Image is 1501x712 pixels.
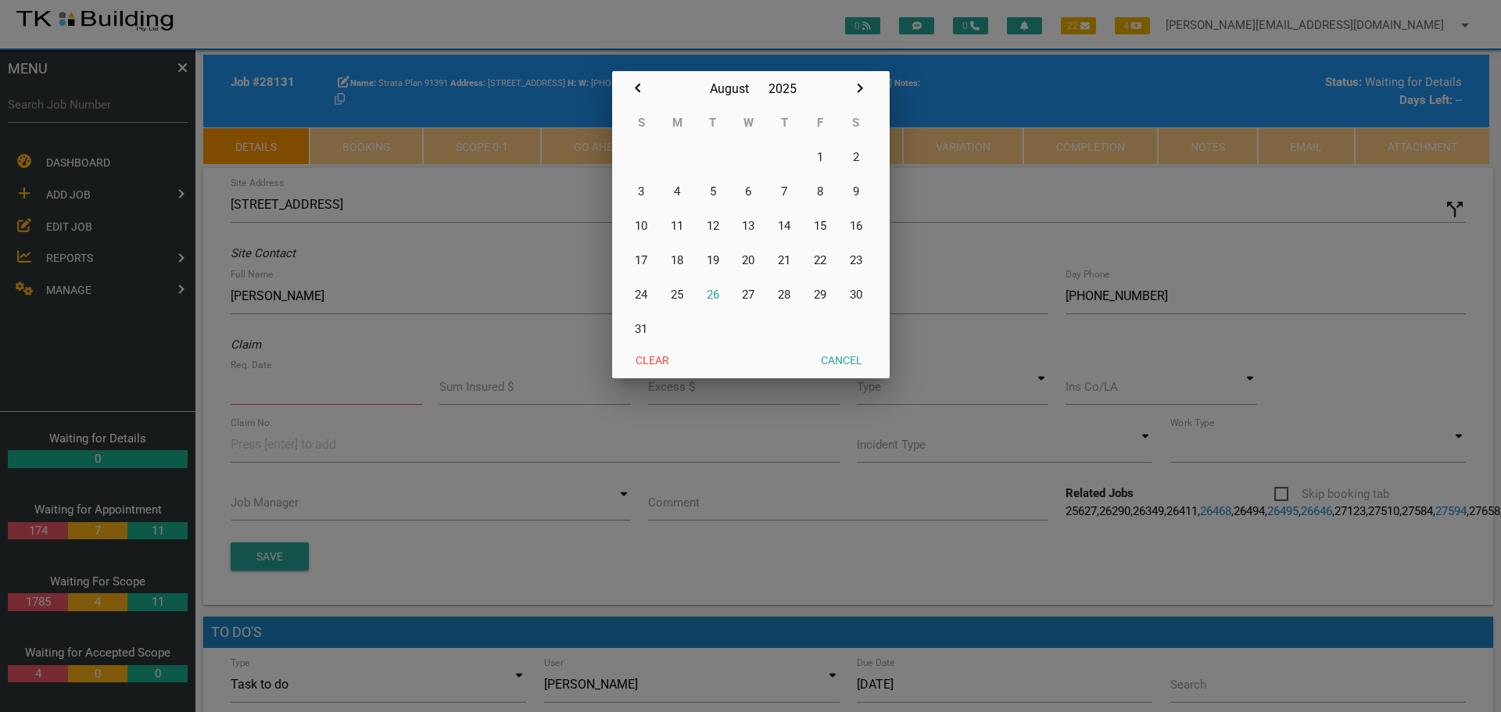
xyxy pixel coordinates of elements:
button: 27 [731,277,767,312]
button: 20 [731,243,767,277]
button: Clear [624,346,681,374]
button: 30 [838,277,874,312]
abbr: Friday [817,116,823,130]
button: 1 [802,140,838,174]
abbr: Sunday [638,116,645,130]
button: 12 [695,209,731,243]
button: 9 [838,174,874,209]
button: 22 [802,243,838,277]
button: 8 [802,174,838,209]
button: 24 [624,277,660,312]
button: 10 [624,209,660,243]
button: 2 [838,140,874,174]
abbr: Wednesday [743,116,754,130]
button: 13 [731,209,767,243]
button: 31 [624,312,660,346]
button: 28 [766,277,802,312]
button: 19 [695,243,731,277]
button: 23 [838,243,874,277]
button: 29 [802,277,838,312]
button: Cancel [809,346,874,374]
button: 21 [766,243,802,277]
button: 25 [659,277,695,312]
button: 3 [624,174,660,209]
button: 7 [766,174,802,209]
button: 26 [695,277,731,312]
button: 11 [659,209,695,243]
abbr: Saturday [852,116,859,130]
abbr: Tuesday [709,116,716,130]
button: 15 [802,209,838,243]
button: 18 [659,243,695,277]
button: 4 [659,174,695,209]
abbr: Thursday [781,116,788,130]
button: 16 [838,209,874,243]
button: 17 [624,243,660,277]
button: 6 [731,174,767,209]
abbr: Monday [672,116,682,130]
button: 5 [695,174,731,209]
button: 14 [766,209,802,243]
